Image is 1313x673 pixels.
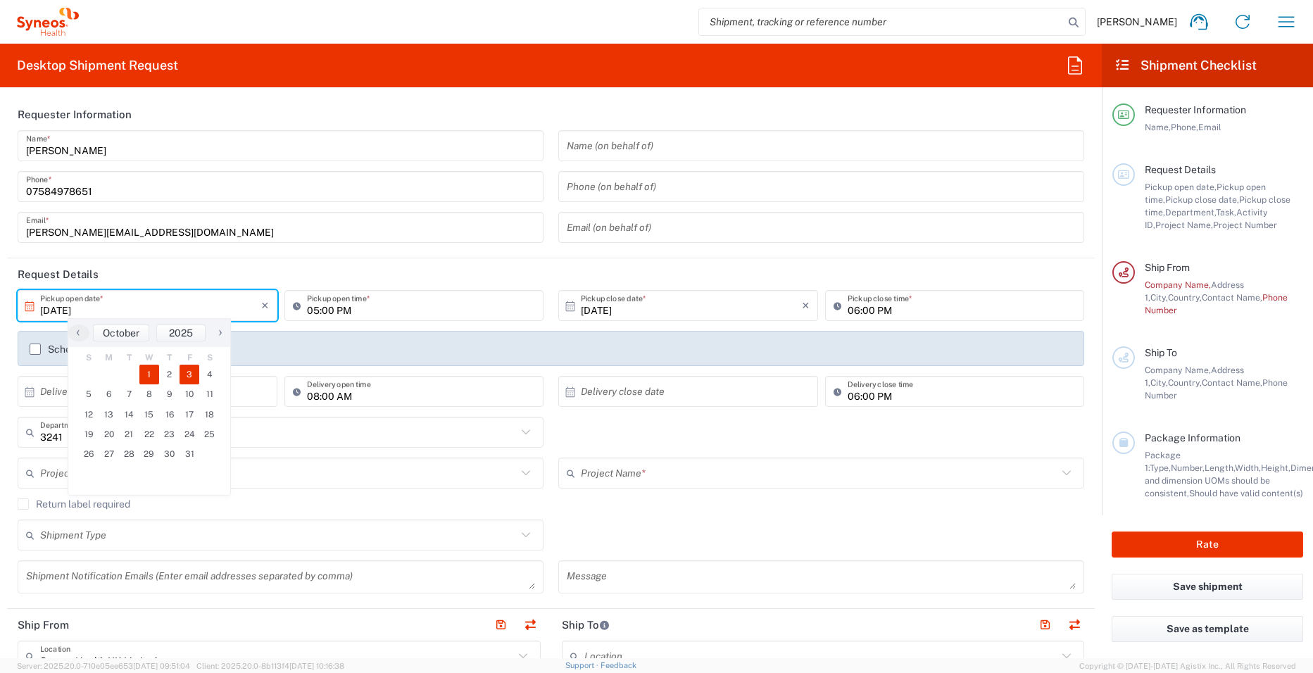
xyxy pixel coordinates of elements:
th: weekday [139,351,160,365]
span: 31 [180,444,200,464]
span: 22 [139,424,160,444]
span: 2025 [169,327,193,339]
span: Country, [1168,377,1202,388]
span: 16 [159,405,180,424]
span: 15 [139,405,160,424]
span: 21 [119,424,139,444]
span: 19 [79,424,99,444]
span: 17 [180,405,200,424]
th: weekday [119,351,139,365]
button: 2025 [156,325,206,341]
th: weekday [199,351,220,365]
h2: Desktop Shipment Request [17,57,178,74]
span: 24 [180,424,200,444]
h2: Shipment Checklist [1114,57,1257,74]
span: Type, [1150,463,1171,473]
label: Return label required [18,498,130,510]
span: Pickup open date, [1145,182,1217,192]
th: weekday [79,351,99,365]
input: Shipment, tracking or reference number [699,8,1064,35]
bs-datepicker-navigation-view: ​ ​ ​ [68,325,230,341]
span: [PERSON_NAME] [1097,15,1177,28]
label: Schedule pickup [30,344,123,355]
span: Package 1: [1145,450,1181,473]
span: Contact Name, [1202,377,1262,388]
h2: Ship To [562,618,610,632]
span: 12 [79,405,99,424]
span: 30 [159,444,180,464]
span: 26 [79,444,99,464]
span: 18 [199,405,220,424]
a: Support [565,661,601,669]
span: 27 [99,444,120,464]
span: Should have valid content(s) [1189,488,1303,498]
span: 29 [139,444,160,464]
span: Client: 2025.20.0-8b113f4 [196,662,344,670]
span: 2 [159,365,180,384]
span: Pickup close date, [1165,194,1239,205]
button: October [93,325,149,341]
th: weekday [180,351,200,365]
span: Email [1198,122,1221,132]
button: Save as template [1112,616,1303,642]
span: Project Number [1213,220,1277,230]
span: Ship From [1145,262,1190,273]
span: 6 [99,384,120,404]
span: October [103,327,139,339]
span: 1 [139,365,160,384]
span: 23 [159,424,180,444]
span: Package Information [1145,432,1240,444]
span: Company Name, [1145,279,1211,290]
i: × [261,294,269,317]
h2: Ship From [18,618,69,632]
span: 10 [180,384,200,404]
th: weekday [99,351,120,365]
h2: Requester Information [18,108,132,122]
span: Requester Information [1145,104,1246,115]
span: 13 [99,405,120,424]
span: 7 [119,384,139,404]
button: Save shipment [1112,574,1303,600]
span: Width, [1235,463,1261,473]
span: [DATE] 10:16:38 [289,662,344,670]
button: Rate [1112,532,1303,558]
span: Company Name, [1145,365,1211,375]
span: City, [1150,292,1168,303]
bs-datepicker-container: calendar [68,318,231,496]
span: 20 [99,424,120,444]
span: 5 [79,384,99,404]
span: Height, [1261,463,1290,473]
span: Contact Name, [1202,292,1262,303]
span: Country, [1168,292,1202,303]
span: Number, [1171,463,1205,473]
span: 14 [119,405,139,424]
span: 9 [159,384,180,404]
span: Ship To [1145,347,1177,358]
span: Task, [1216,207,1236,218]
span: 4 [199,365,220,384]
h2: Request Details [18,268,99,282]
span: 8 [139,384,160,404]
th: weekday [159,351,180,365]
span: Phone, [1171,122,1198,132]
span: Length, [1205,463,1235,473]
span: 11 [199,384,220,404]
span: 28 [119,444,139,464]
span: 25 [199,424,220,444]
span: [DATE] 09:51:04 [133,662,190,670]
a: Feedback [601,661,636,669]
span: Department, [1165,207,1216,218]
button: › [209,325,230,341]
span: ‹ [68,324,89,341]
span: 3 [180,365,200,384]
span: › [210,324,231,341]
span: Server: 2025.20.0-710e05ee653 [17,662,190,670]
i: × [802,294,810,317]
span: City, [1150,377,1168,388]
span: Request Details [1145,164,1216,175]
span: Name, [1145,122,1171,132]
span: Project Name, [1155,220,1213,230]
span: Copyright © [DATE]-[DATE] Agistix Inc., All Rights Reserved [1079,660,1296,672]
